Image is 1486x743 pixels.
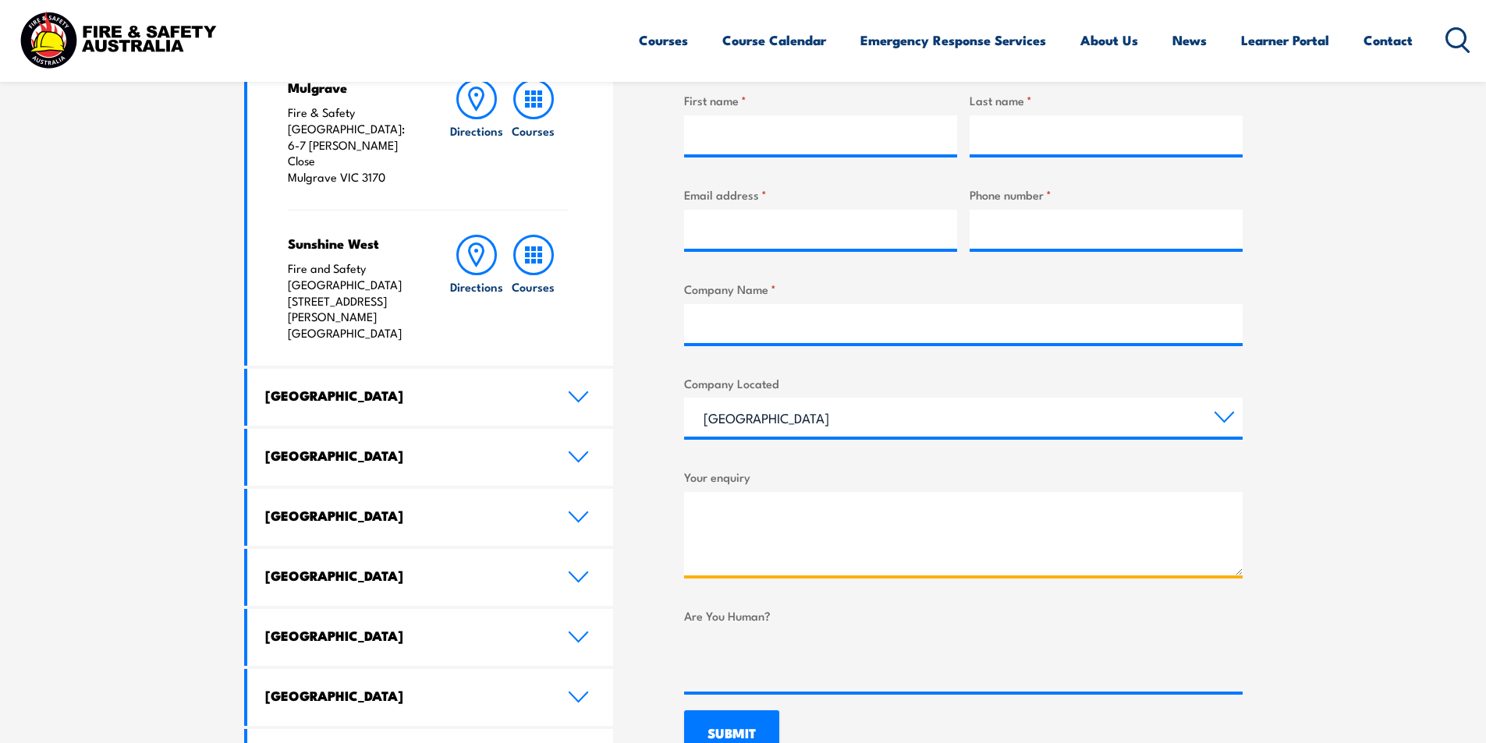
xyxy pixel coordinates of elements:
label: Last name [970,91,1243,109]
a: Emergency Response Services [860,19,1046,61]
h4: [GEOGRAPHIC_DATA] [265,387,544,404]
h4: Sunshine West [288,235,418,252]
h6: Courses [512,278,555,295]
h4: [GEOGRAPHIC_DATA] [265,567,544,584]
a: Contact [1364,19,1413,61]
a: Learner Portal [1241,19,1329,61]
h4: [GEOGRAPHIC_DATA] [265,687,544,704]
label: Are You Human? [684,607,1243,624]
h4: Mulgrave [288,79,418,96]
a: [GEOGRAPHIC_DATA] [247,369,614,426]
a: Directions [449,79,505,186]
label: Phone number [970,186,1243,203]
label: Email address [684,186,957,203]
h4: [GEOGRAPHIC_DATA] [265,627,544,644]
a: Course Calendar [722,19,826,61]
h4: [GEOGRAPHIC_DATA] [265,447,544,464]
h6: Directions [450,122,503,139]
a: Courses [505,79,562,186]
label: Company Located [684,374,1243,392]
h6: Directions [450,278,503,295]
a: [GEOGRAPHIC_DATA] [247,609,614,666]
a: About Us [1080,19,1138,61]
label: First name [684,91,957,109]
a: [GEOGRAPHIC_DATA] [247,429,614,486]
p: Fire & Safety [GEOGRAPHIC_DATA]: 6-7 [PERSON_NAME] Close Mulgrave VIC 3170 [288,104,418,186]
label: Company Name [684,280,1243,298]
p: Fire and Safety [GEOGRAPHIC_DATA] [STREET_ADDRESS][PERSON_NAME] [GEOGRAPHIC_DATA] [288,260,418,341]
a: Directions [449,235,505,341]
iframe: reCAPTCHA [684,631,921,692]
a: News [1172,19,1207,61]
a: [GEOGRAPHIC_DATA] [247,669,614,726]
a: [GEOGRAPHIC_DATA] [247,489,614,546]
a: [GEOGRAPHIC_DATA] [247,549,614,606]
a: Courses [505,235,562,341]
h4: [GEOGRAPHIC_DATA] [265,507,544,524]
label: Your enquiry [684,468,1243,486]
h6: Courses [512,122,555,139]
a: Courses [639,19,688,61]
